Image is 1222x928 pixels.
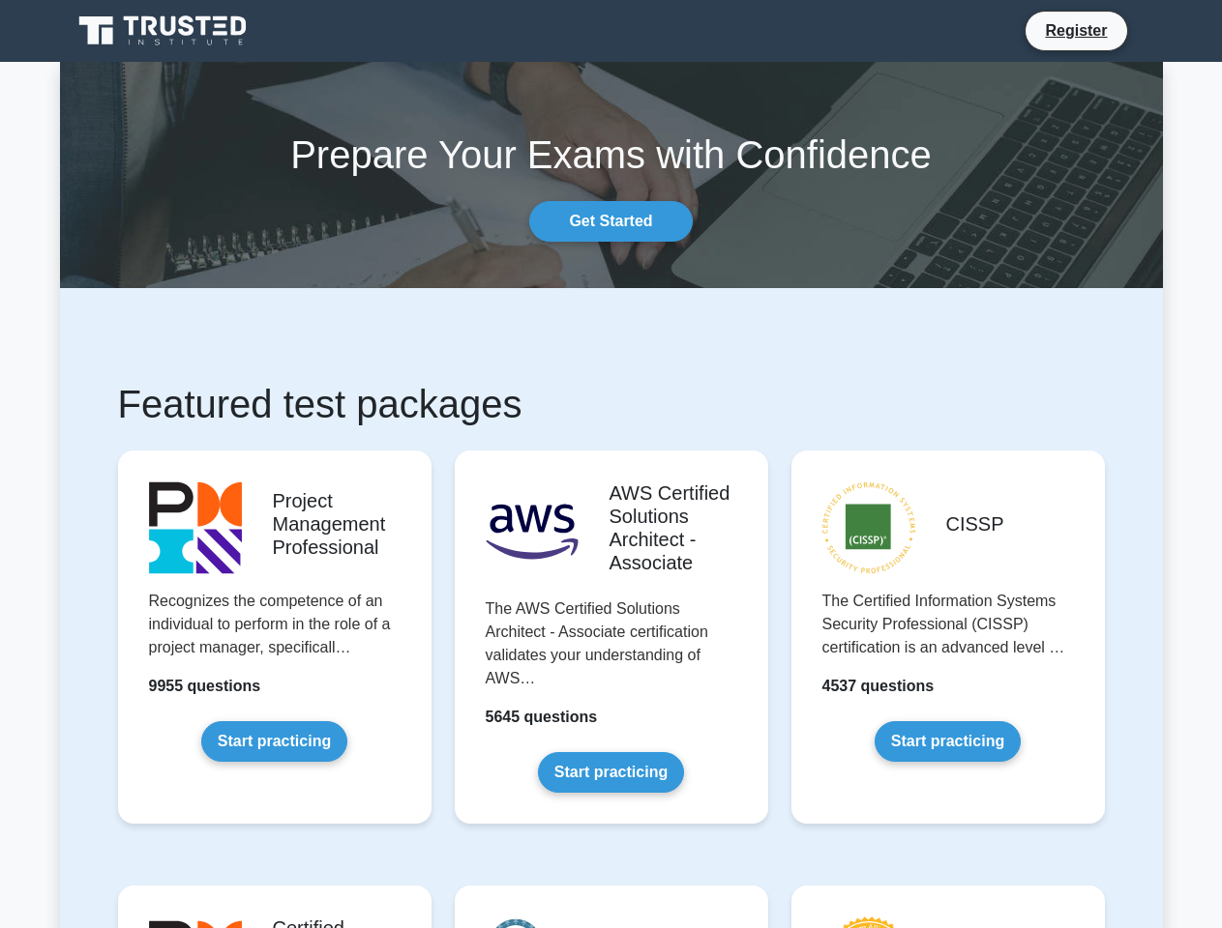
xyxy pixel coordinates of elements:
a: Register [1033,18,1118,43]
a: Get Started [529,201,692,242]
a: Start practicing [875,721,1021,762]
h1: Featured test packages [118,381,1105,427]
a: Start practicing [538,752,684,793]
h1: Prepare Your Exams with Confidence [60,131,1163,178]
a: Start practicing [201,721,347,762]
